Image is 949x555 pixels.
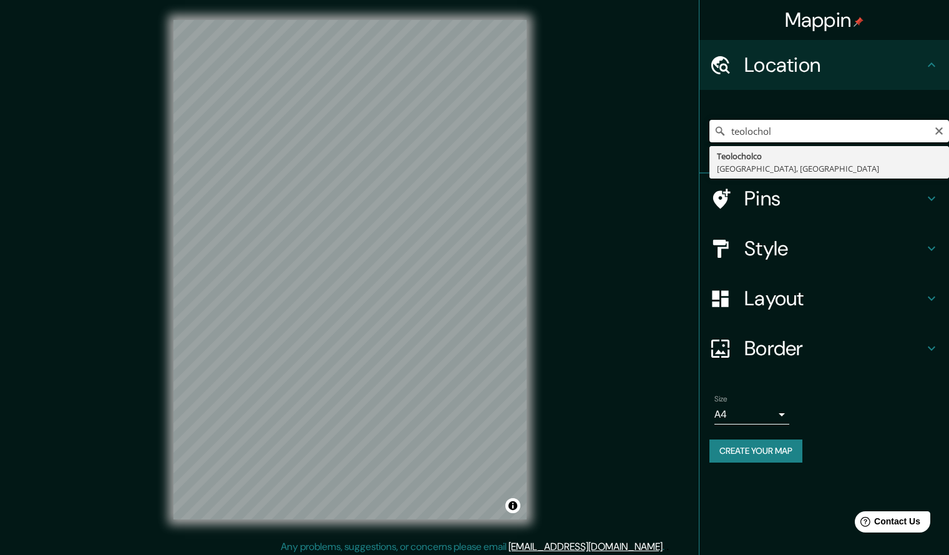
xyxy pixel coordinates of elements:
button: Toggle attribution [505,498,520,513]
div: . [664,539,666,554]
div: A4 [714,405,789,425]
input: Pick your city or area [709,120,949,142]
h4: Location [744,52,924,77]
div: Location [699,40,949,90]
h4: Style [744,236,924,261]
div: Teolocholco [717,150,942,162]
h4: Pins [744,186,924,211]
canvas: Map [173,20,527,519]
img: pin-icon.png [854,17,864,27]
div: Style [699,223,949,273]
div: [GEOGRAPHIC_DATA], [GEOGRAPHIC_DATA] [717,162,942,175]
a: [EMAIL_ADDRESS][DOMAIN_NAME] [509,540,663,553]
div: Pins [699,174,949,223]
button: Clear [934,124,944,136]
iframe: Help widget launcher [838,506,935,541]
h4: Mappin [785,7,864,32]
div: . [666,539,669,554]
label: Size [714,394,728,405]
div: Layout [699,273,949,323]
button: Create your map [709,440,802,463]
h4: Layout [744,286,924,311]
p: Any problems, suggestions, or concerns please email . [281,539,664,554]
div: Border [699,323,949,373]
h4: Border [744,336,924,361]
